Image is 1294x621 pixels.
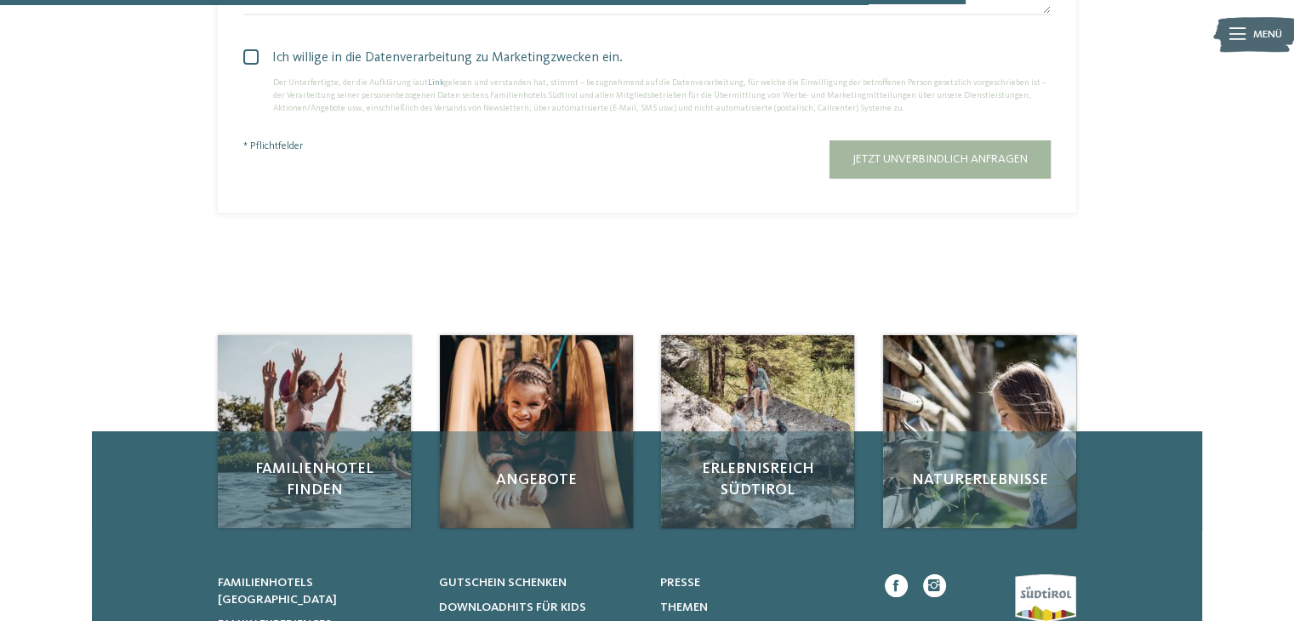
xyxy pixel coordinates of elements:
img: Jetzt unverbindlich anfragen! [218,335,411,528]
span: Themen [659,601,707,613]
a: Jetzt unverbindlich anfragen! Angebote [440,335,633,528]
span: Gutschein schenken [439,577,567,589]
span: Naturerlebnisse [898,470,1061,491]
img: Jetzt unverbindlich anfragen! [661,335,854,528]
img: Jetzt unverbindlich anfragen! [440,335,633,528]
span: * Pflichtfelder [243,141,303,151]
a: Themen [659,599,861,616]
button: Jetzt unverbindlich anfragen [829,140,1051,179]
a: Presse [659,574,861,591]
span: Erlebnisreich Südtirol [676,459,839,501]
span: Familienhotels [GEOGRAPHIC_DATA] [218,577,337,606]
span: Ich willige in die Datenverarbeitung zu Marketingzwecken ein. [256,48,1051,68]
a: Jetzt unverbindlich anfragen! Naturerlebnisse [883,335,1076,528]
a: Jetzt unverbindlich anfragen! Familienhotel finden [218,335,411,528]
a: Gutschein schenken [439,574,641,591]
span: Jetzt unverbindlich anfragen [852,153,1028,165]
input: Ich willige in die Datenverarbeitung zu Marketingzwecken ein. [243,48,248,77]
a: Familienhotels [GEOGRAPHIC_DATA] [218,574,419,608]
span: Familienhotel finden [233,459,396,501]
span: Downloadhits für Kids [439,601,586,613]
img: Jetzt unverbindlich anfragen! [883,335,1076,528]
span: Angebote [455,470,618,491]
a: Jetzt unverbindlich anfragen! Erlebnisreich Südtirol [661,335,854,528]
div: Der Unterfertigte, der die Aufklärung laut gelesen und verstanden hat, stimmt – bezugnehmend auf ... [243,77,1051,115]
a: Downloadhits für Kids [439,599,641,616]
span: Presse [659,577,699,589]
a: Link [428,78,444,87]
